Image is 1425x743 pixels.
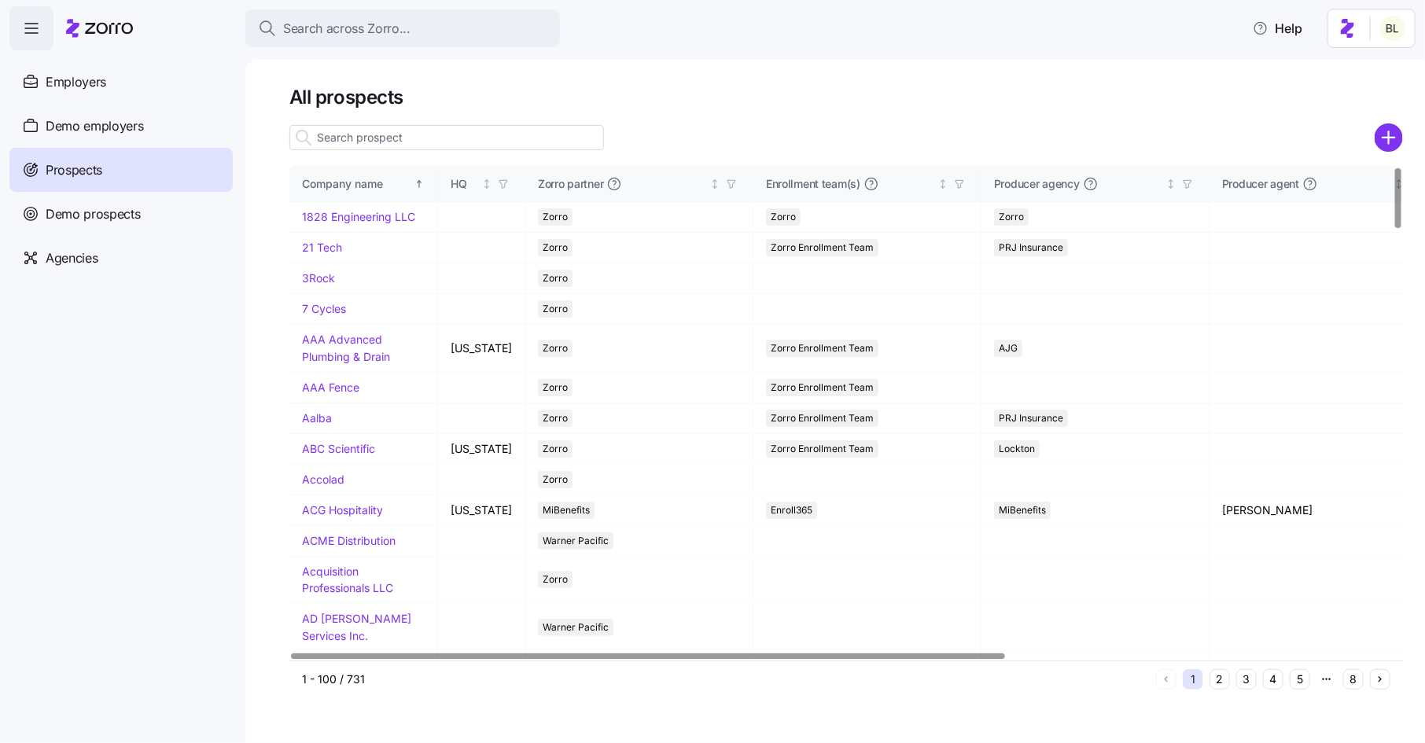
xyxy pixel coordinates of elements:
[1290,669,1310,690] button: 5
[302,659,402,690] a: Advanced Wireless Communications
[771,410,874,427] span: Zorro Enrollment Team
[999,410,1063,427] span: PRJ Insurance
[543,410,568,427] span: Zorro
[302,442,375,455] a: ABC Scientific
[289,85,1403,109] h1: All prospects
[1394,178,1405,189] div: Not sorted
[937,178,948,189] div: Not sorted
[245,9,560,47] button: Search across Zorro...
[538,176,603,192] span: Zorro partner
[543,270,568,287] span: Zorro
[438,166,525,202] th: HQNot sorted
[1253,19,1302,38] span: Help
[9,192,233,236] a: Demo prospects
[543,239,568,256] span: Zorro
[302,503,383,517] a: ACG Hospitality
[999,440,1035,458] span: Lockton
[414,178,425,189] div: Sorted ascending
[438,495,525,526] td: [US_STATE]
[46,204,141,224] span: Demo prospects
[481,178,492,189] div: Not sorted
[709,178,720,189] div: Not sorted
[999,340,1018,357] span: AJG
[302,241,342,254] a: 21 Tech
[302,175,411,193] div: Company name
[525,166,753,202] th: Zorro partnerNot sorted
[1380,16,1405,41] img: 2fabda6663eee7a9d0b710c60bc473af
[771,239,874,256] span: Zorro Enrollment Team
[543,619,609,636] span: Warner Pacific
[999,502,1046,519] span: MiBenefits
[451,175,478,193] div: HQ
[46,116,144,136] span: Demo employers
[543,379,568,396] span: Zorro
[543,471,568,488] span: Zorro
[1165,178,1176,189] div: Not sorted
[1263,669,1283,690] button: 4
[771,379,874,396] span: Zorro Enrollment Team
[999,239,1063,256] span: PRJ Insurance
[994,176,1080,192] span: Producer agency
[543,440,568,458] span: Zorro
[1240,13,1315,44] button: Help
[1156,669,1176,690] button: Previous page
[302,411,332,425] a: Aalba
[302,565,393,595] a: Acquisition Professionals LLC
[302,671,1150,687] div: 1 - 100 / 731
[543,571,568,588] span: Zorro
[302,210,415,223] a: 1828 Engineering LLC
[46,248,98,268] span: Agencies
[999,208,1024,226] span: Zorro
[1236,669,1257,690] button: 3
[771,208,796,226] span: Zorro
[981,166,1210,202] th: Producer agencyNot sorted
[9,104,233,148] a: Demo employers
[1375,123,1403,152] svg: add icon
[543,502,590,519] span: MiBenefits
[302,381,359,394] a: AAA Fence
[1210,669,1230,690] button: 2
[9,236,233,280] a: Agencies
[771,502,812,519] span: Enroll365
[1343,669,1364,690] button: 8
[302,271,335,285] a: 3Rock
[289,166,438,202] th: Company nameSorted ascending
[1370,669,1390,690] button: Next page
[771,440,874,458] span: Zorro Enrollment Team
[9,148,233,192] a: Prospects
[753,166,981,202] th: Enrollment team(s)Not sorted
[543,532,609,550] span: Warner Pacific
[302,302,346,315] a: 7 Cycles
[1183,669,1203,690] button: 1
[283,19,411,39] span: Search across Zorro...
[9,60,233,104] a: Employers
[543,340,568,357] span: Zorro
[302,473,344,486] a: Accolad
[46,72,106,92] span: Employers
[302,612,411,642] a: AD [PERSON_NAME] Services Inc.
[302,333,390,363] a: AAA Advanced Plumbing & Drain
[46,160,102,180] span: Prospects
[1222,176,1299,192] span: Producer agent
[289,125,604,150] input: Search prospect
[302,534,396,547] a: ACME Distribution
[766,176,860,192] span: Enrollment team(s)
[438,325,525,372] td: [US_STATE]
[543,208,568,226] span: Zorro
[543,300,568,318] span: Zorro
[771,340,874,357] span: Zorro Enrollment Team
[438,434,525,465] td: [US_STATE]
